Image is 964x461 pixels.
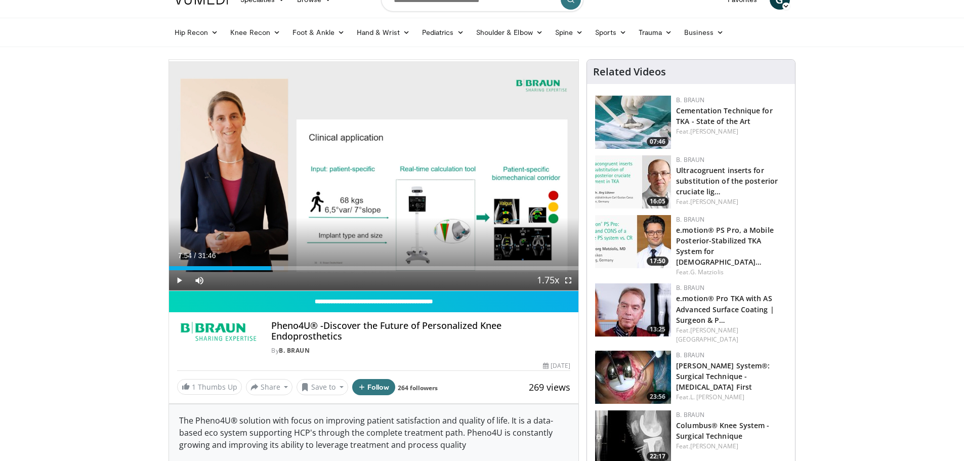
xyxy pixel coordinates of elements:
[246,379,293,395] button: Share
[177,379,242,395] a: 1 Thumbs Up
[595,155,671,208] a: 16:05
[595,215,671,268] img: 736b5b8a-67fc-4bd0-84e2-6e087e871c91.jpg.150x105_q85_crop-smart_upscale.jpg
[595,155,671,208] img: a8b7e5a2-25ca-4276-8f35-b38cb9d0b86e.jpg.150x105_q85_crop-smart_upscale.jpg
[178,252,192,260] span: 7:54
[595,96,671,149] img: dde44b06-5141-4670-b072-a706a16e8b8f.jpg.150x105_q85_crop-smart_upscale.jpg
[271,320,570,342] h4: Pheno4U® -Discover the Future of Personalized Knee Endoprosthetics
[595,351,671,404] a: 23:56
[194,252,196,260] span: /
[595,96,671,149] a: 07:46
[416,22,470,43] a: Pediatrics
[676,361,770,392] a: [PERSON_NAME] System®: Surgical Technique - [MEDICAL_DATA] First
[690,197,738,206] a: [PERSON_NAME]
[690,393,745,401] a: L. [PERSON_NAME]
[595,351,671,404] img: 4a4d165b-5ed0-41ca-be29-71c5198e53ff.150x105_q85_crop-smart_upscale.jpg
[676,294,774,324] a: e.motion® Pro TKA with AS Advanced Surface Coating | Surgeon & P…
[676,268,787,277] div: Feat.
[676,283,704,292] a: B. Braun
[676,215,704,224] a: B. Braun
[279,346,310,355] a: B. Braun
[398,384,438,392] a: 264 followers
[224,22,286,43] a: Knee Recon
[690,127,738,136] a: [PERSON_NAME]
[633,22,679,43] a: Trauma
[690,442,738,450] a: [PERSON_NAME]
[351,22,416,43] a: Hand & Wrist
[593,66,666,78] h4: Related Videos
[189,270,209,290] button: Mute
[177,320,260,345] img: B. Braun
[647,197,668,206] span: 16:05
[169,60,579,291] video-js: Video Player
[676,442,787,451] div: Feat.
[549,22,589,43] a: Spine
[690,268,724,276] a: G. Matziolis
[192,382,196,392] span: 1
[543,361,570,370] div: [DATE]
[676,326,738,344] a: [PERSON_NAME][GEOGRAPHIC_DATA]
[198,252,216,260] span: 31:46
[558,270,578,290] button: Fullscreen
[676,127,787,136] div: Feat.
[647,137,668,146] span: 07:46
[297,379,348,395] button: Save to
[589,22,633,43] a: Sports
[678,22,730,43] a: Business
[647,392,668,401] span: 23:56
[352,379,396,395] button: Follow
[647,257,668,266] span: 17:50
[676,225,774,267] a: e.motion® PS Pro, a Mobile Posterior-Stabilized TKA System for [DEMOGRAPHIC_DATA]…
[647,325,668,334] span: 13:25
[271,346,570,355] div: By
[538,270,558,290] button: Playback Rate
[676,197,787,206] div: Feat.
[169,22,225,43] a: Hip Recon
[595,215,671,268] a: 17:50
[647,452,668,461] span: 22:17
[676,393,787,402] div: Feat.
[676,96,704,104] a: B. Braun
[676,410,704,419] a: B. Braun
[529,381,570,393] span: 269 views
[286,22,351,43] a: Foot & Ankle
[676,165,778,196] a: Ultracogruent inserts for substitution of the posterior cruciate lig…
[676,106,773,126] a: Cementation Technique for TKA - State of the Art
[470,22,549,43] a: Shoulder & Elbow
[169,266,579,270] div: Progress Bar
[595,283,671,337] a: 13:25
[676,326,787,344] div: Feat.
[169,404,579,461] div: The Pheno4U® solution with focus on improving patient satisfaction and quality of life. It is a d...
[676,351,704,359] a: B. Braun
[676,155,704,164] a: B. Braun
[595,283,671,337] img: f88d572f-65f3-408b-9f3b-ea9705faeea4.150x105_q85_crop-smart_upscale.jpg
[676,421,769,441] a: Columbus® Knee System - Surgical Technique
[169,270,189,290] button: Play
